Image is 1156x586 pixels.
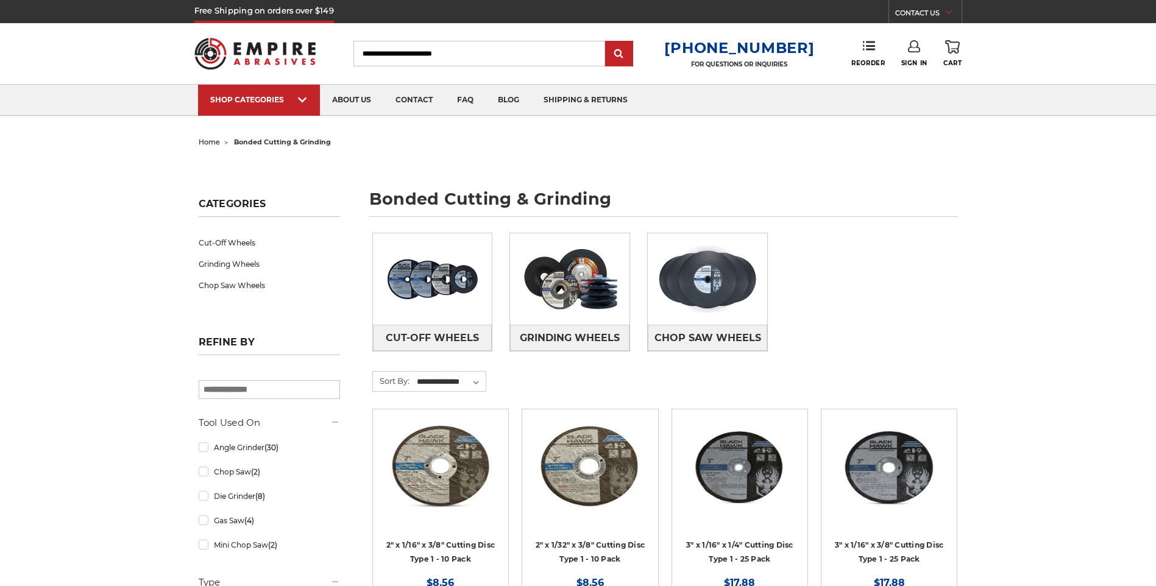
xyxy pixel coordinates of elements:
[510,237,629,321] img: Grinding Wheels
[445,85,486,116] a: faq
[194,30,316,77] img: Empire Abrasives
[851,40,885,66] a: Reorder
[681,418,799,574] a: 3” x .0625” x 1/4” Die Grinder Cut-Off Wheels by Black Hawk Abrasives
[381,418,500,515] img: 2" x 1/16" x 3/8" Cut Off Wheel
[415,373,486,391] select: Sort By:
[851,59,885,67] span: Reorder
[943,40,962,67] a: Cart
[199,415,340,430] h5: Tool Used On
[486,85,531,116] a: blog
[373,237,492,321] img: Cut-Off Wheels
[199,253,340,275] a: Grinding Wheels
[510,325,629,351] a: Grinding Wheels
[268,540,277,549] span: (2)
[199,510,340,531] a: Gas Saw(4)
[648,237,767,321] img: Chop Saw Wheels
[255,492,265,501] span: (8)
[199,275,340,296] a: Chop Saw Wheels
[369,191,958,217] h1: bonded cutting & grinding
[531,85,640,116] a: shipping & returns
[210,95,308,104] div: SHOP CATEGORIES
[199,198,340,217] h5: Categories
[373,325,492,351] a: Cut-Off Wheels
[199,232,340,253] a: Cut-Off Wheels
[199,461,340,482] a: Chop Saw(2)
[234,138,331,146] span: bonded cutting & grinding
[383,85,445,116] a: contact
[244,516,254,525] span: (4)
[681,418,799,515] img: 3” x .0625” x 1/4” Die Grinder Cut-Off Wheels by Black Hawk Abrasives
[664,60,814,68] p: FOR QUESTIONS OR INQUIRIES
[943,59,962,67] span: Cart
[531,418,649,515] img: 2" x 1/32" x 3/8" Cut Off Wheel
[520,328,620,348] span: Grinding Wheels
[664,39,814,57] a: [PHONE_NUMBER]
[901,59,927,67] span: Sign In
[830,418,948,515] img: 3" x 1/16" x 3/8" Cutting Disc
[199,138,220,146] a: home
[199,485,340,507] a: Die Grinder(8)
[381,418,500,574] a: 2" x 1/16" x 3/8" Cut Off Wheel
[607,42,631,66] input: Submit
[895,6,962,23] a: CONTACT US
[654,328,761,348] span: Chop Saw Wheels
[373,372,410,390] label: Sort By:
[531,418,649,574] a: 2" x 1/32" x 3/8" Cut Off Wheel
[199,336,340,355] h5: Refine by
[320,85,383,116] a: about us
[199,437,340,458] a: Angle Grinder(30)
[199,534,340,556] a: Mini Chop Saw(2)
[648,325,767,351] a: Chop Saw Wheels
[251,467,260,476] span: (2)
[830,418,948,574] a: 3" x 1/16" x 3/8" Cutting Disc
[264,443,278,452] span: (30)
[386,328,479,348] span: Cut-Off Wheels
